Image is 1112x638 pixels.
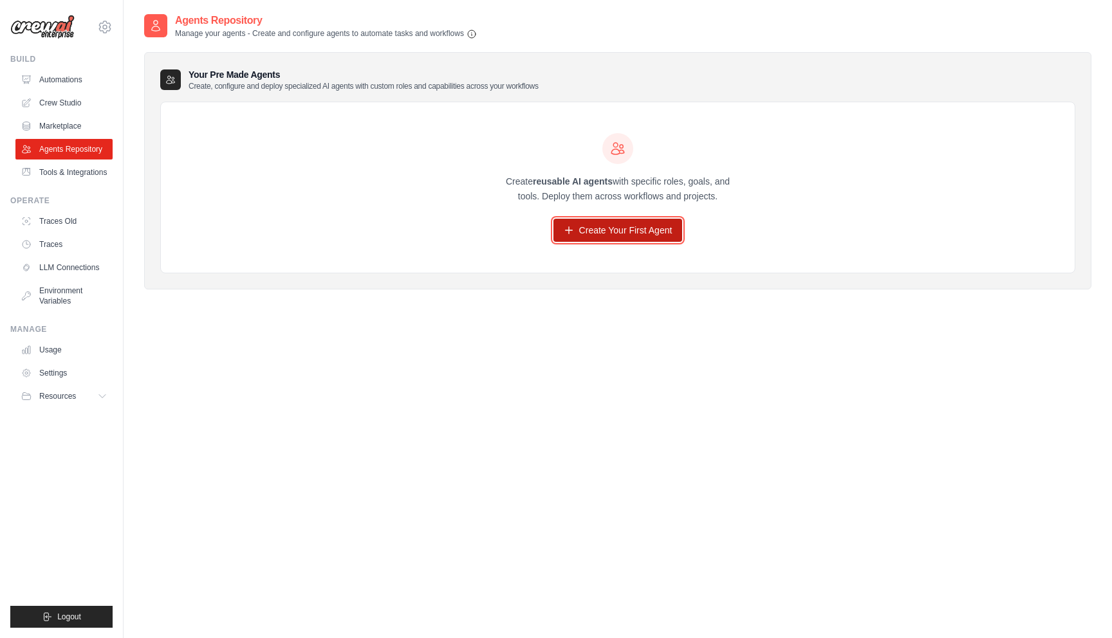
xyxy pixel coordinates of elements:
[15,340,113,360] a: Usage
[15,93,113,113] a: Crew Studio
[15,234,113,255] a: Traces
[553,219,683,242] a: Create Your First Agent
[15,257,113,278] a: LLM Connections
[175,28,477,39] p: Manage your agents - Create and configure agents to automate tasks and workflows
[57,612,81,622] span: Logout
[15,280,113,311] a: Environment Variables
[15,139,113,159] a: Agents Repository
[10,324,113,334] div: Manage
[189,81,539,91] p: Create, configure and deploy specialized AI agents with custom roles and capabilities across your...
[15,386,113,406] button: Resources
[10,15,75,39] img: Logo
[15,211,113,232] a: Traces Old
[10,606,113,628] button: Logout
[533,176,613,187] strong: reusable AI agents
[494,174,741,204] p: Create with specific roles, goals, and tools. Deploy them across workflows and projects.
[15,162,113,183] a: Tools & Integrations
[10,196,113,206] div: Operate
[10,54,113,64] div: Build
[15,363,113,383] a: Settings
[175,13,477,28] h2: Agents Repository
[189,68,539,91] h3: Your Pre Made Agents
[15,69,113,90] a: Automations
[15,116,113,136] a: Marketplace
[39,391,76,401] span: Resources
